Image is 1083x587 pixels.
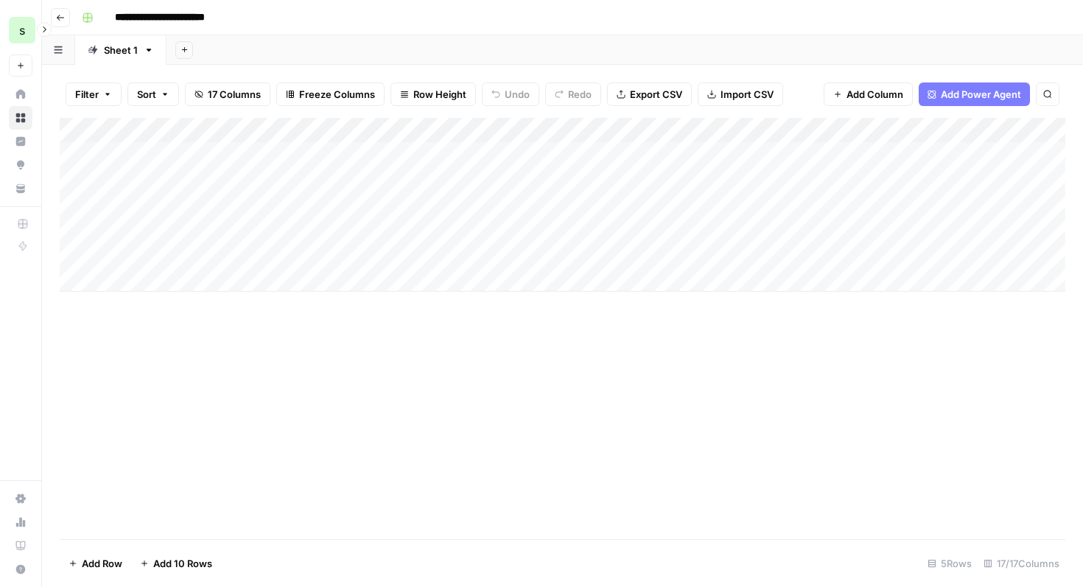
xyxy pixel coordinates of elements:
span: Add Power Agent [941,87,1021,102]
a: Browse [9,106,32,130]
button: Filter [66,82,122,106]
span: Undo [505,87,530,102]
a: Home [9,82,32,106]
span: 17 Columns [208,87,261,102]
button: Freeze Columns [276,82,385,106]
span: Import CSV [721,87,774,102]
span: Add Row [82,556,122,571]
button: Workspace: saasgenie [9,12,32,49]
span: Filter [75,87,99,102]
span: Row Height [413,87,466,102]
button: Add Row [60,552,131,575]
button: Import CSV [698,82,783,106]
button: 17 Columns [185,82,270,106]
a: Sheet 1 [75,35,167,65]
button: Row Height [390,82,476,106]
span: Freeze Columns [299,87,375,102]
div: 17/17 Columns [978,552,1065,575]
span: Redo [568,87,592,102]
span: s [19,21,25,39]
div: 5 Rows [922,552,978,575]
span: Export CSV [630,87,682,102]
a: Settings [9,487,32,510]
button: Sort [127,82,179,106]
a: Insights [9,130,32,153]
button: Add 10 Rows [131,552,221,575]
span: Sort [137,87,156,102]
button: Redo [545,82,601,106]
span: Add Column [847,87,903,102]
a: Your Data [9,177,32,200]
span: Add 10 Rows [153,556,212,571]
button: Add Column [824,82,913,106]
button: Undo [482,82,539,106]
a: Usage [9,510,32,534]
button: Help + Support [9,558,32,581]
div: Sheet 1 [104,43,138,57]
a: Learning Hub [9,534,32,558]
button: Add Power Agent [919,82,1030,106]
a: Opportunities [9,153,32,177]
button: Export CSV [607,82,692,106]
